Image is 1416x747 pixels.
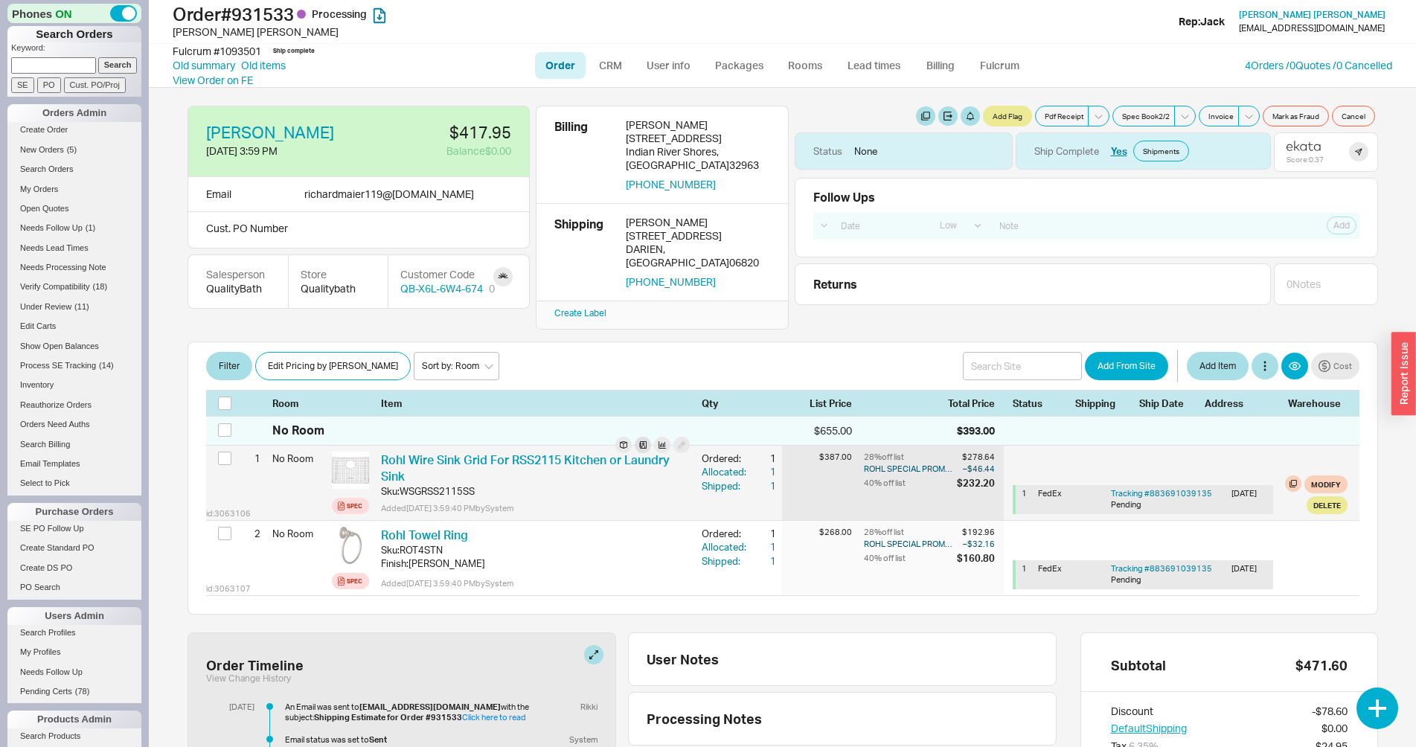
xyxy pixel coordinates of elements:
a: Under Review(11) [7,299,141,315]
div: Status [1013,397,1066,410]
div: Room [272,397,326,410]
button: Cost [1311,353,1359,379]
a: 4Orders /0Quotes /0 Cancelled [1245,59,1392,71]
div: WSGRSS2115SS [400,484,475,498]
a: Reauthorize Orders [7,397,141,413]
span: Verify Compatibility [20,282,90,291]
span: Pending [1111,499,1141,510]
div: Orders Admin [7,104,141,122]
a: Packages [705,52,775,79]
div: 0 Note s [1287,277,1321,292]
span: ( 11 ) [74,302,89,311]
div: Billing [554,118,614,191]
input: Search [98,57,138,73]
a: CRM [589,52,632,79]
span: Cancel [1342,110,1365,122]
a: [PERSON_NAME] [206,124,334,141]
button: [PHONE_NUMBER] [626,275,716,289]
div: $268.00 [782,527,852,538]
div: [DATE] 3:59 PM [206,144,356,158]
div: Processing Notes [647,711,1038,727]
div: Shipping [554,216,614,289]
a: Show Open Balances [7,339,141,354]
div: Rikki [574,702,598,712]
a: Rohl Towel Ring [381,528,468,542]
b: Sent [369,734,387,745]
a: PO Search [7,580,141,595]
span: Add Item [1199,357,1236,375]
a: New Orders(5) [7,142,141,158]
div: An Email was sent to with the subject: [285,702,532,722]
a: Needs Processing Note [7,260,141,275]
div: Order Timeline [206,657,304,673]
input: SE [11,77,34,93]
div: Discount [1111,704,1187,719]
div: $0.00 [1322,721,1348,736]
div: Allocated: [702,540,749,554]
div: 0 [489,281,495,296]
div: [PERSON_NAME] [626,118,770,132]
span: Under Review [20,302,71,311]
div: - $78.60 [1312,704,1348,719]
input: Cust. PO/Proj [64,77,126,93]
span: [PERSON_NAME] [PERSON_NAME] [1239,9,1385,20]
a: View Order on FE [173,74,253,86]
div: Ship complete [273,47,315,55]
div: Sku: [381,543,400,557]
span: Spec Book 2 / 2 [1122,110,1170,122]
a: QB-X6L-6W4-674 [400,281,483,296]
span: Filter [219,357,240,375]
button: Shipped:1 [702,554,776,568]
a: Search Products [7,728,141,744]
div: Sku: [381,484,400,498]
div: Purchase Orders [7,503,141,521]
a: Select to Pick [7,475,141,491]
div: $393.00 [957,423,995,438]
div: [DATE] [1231,488,1267,511]
div: User Notes [647,651,1050,667]
button: View Change History [206,673,291,684]
button: Filter [206,352,252,380]
a: Fulcrum [970,52,1031,79]
a: Old summary [173,58,235,73]
a: Email Templates [7,456,141,472]
span: Needs Follow Up [20,223,83,232]
span: ( 5 ) [67,145,77,154]
div: Ordered: [702,527,749,540]
div: Cust. PO Number [188,212,530,249]
button: Edit Pricing by [PERSON_NAME] [255,352,411,380]
a: Verify Compatibility(18) [7,279,141,295]
a: Search Profiles [7,625,141,641]
div: Score: 0.37 [1287,155,1324,164]
div: ROHL SPECIAL PROMOTION [864,463,954,475]
input: Note [991,216,1252,236]
h1: Search Orders [7,26,141,42]
span: Pending Certs [20,687,72,696]
div: Returns [813,276,1264,292]
div: Ship Date [1139,397,1196,410]
div: [STREET_ADDRESS] [626,229,770,243]
div: Warehouse [1288,397,1348,410]
span: FedEx [1038,563,1062,574]
a: Tracking #883691039135 [1111,563,1212,574]
a: My Profiles [7,644,141,660]
span: id: 3063106 [206,508,251,519]
div: Subtotal [1111,657,1166,673]
div: $471.60 [1295,657,1348,673]
p: Keyword: [11,42,141,57]
button: Spec Book2/2 [1112,106,1175,126]
span: Pending [1111,574,1141,585]
div: 1 [1022,563,1032,586]
span: Process SE Tracking [20,361,96,370]
button: Allocated:1 [702,540,776,554]
img: ROT4STN_hjf5tb [332,527,369,564]
a: My Orders [7,182,141,197]
div: 40 % off list [864,551,954,565]
div: 1 [749,452,776,465]
button: DefaultShipping [1111,721,1187,736]
div: Address [1205,397,1279,410]
div: $192.96 [957,527,995,538]
span: ( 1 ) [86,223,95,232]
button: Modify [1304,475,1348,493]
input: PO [37,77,61,93]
